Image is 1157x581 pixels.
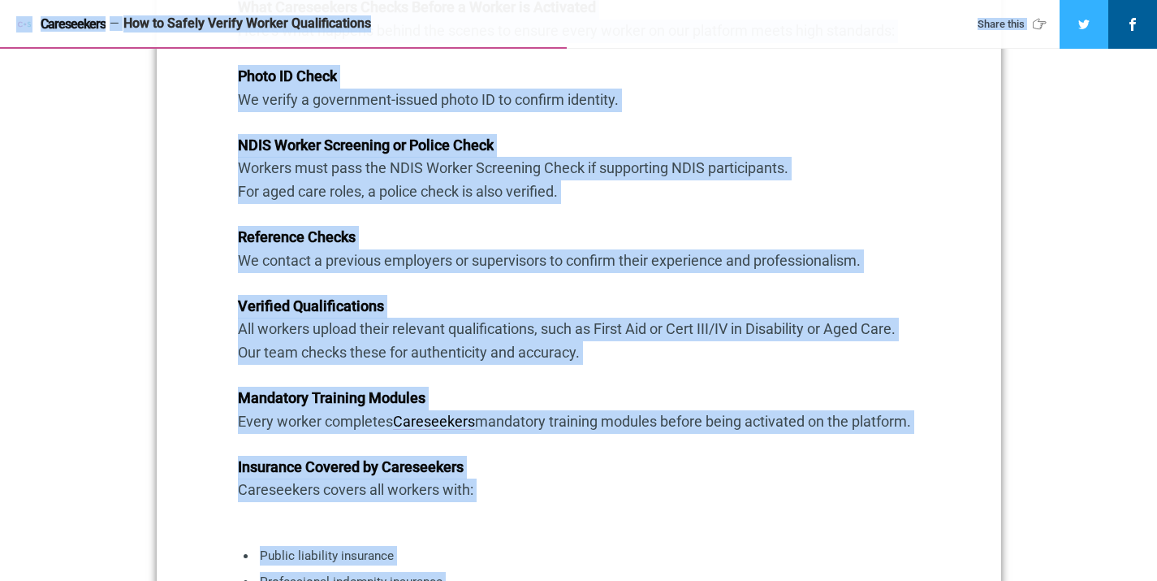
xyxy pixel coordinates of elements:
strong: Verified Qualifications [238,297,384,314]
p: Every worker completes mandatory training modules before being activated on the platform. [238,387,920,434]
strong: Reference Checks [238,228,356,245]
p: All workers upload their relevant qualifications, such as First Aid or Cert III/IV in Disability ... [238,295,920,365]
strong: Insurance Covered by Careseekers [238,458,464,475]
p: We verify a government-issued photo ID to confirm identity. [238,65,920,112]
p: Careseekers covers all workers with: [238,456,920,503]
p: Workers must pass the NDIS Worker Screening Check if supporting NDIS participants. For aged care ... [238,134,920,204]
div: Share this [978,17,1051,32]
a: Careseekers [393,413,475,430]
span: Careseekers [41,17,106,32]
strong: Mandatory Training Modules [238,389,425,406]
p: We contact a previous employers or supervisors to confirm their experience and professionalism. [238,226,920,273]
strong: Photo ID Check [238,67,337,85]
p: Public liability insurance [260,546,897,566]
span: — [110,18,119,30]
div: How to Safely Verify Worker Qualifications [123,15,955,33]
img: Careseekers icon [16,16,32,33]
a: Careseekers [16,16,106,33]
strong: NDIS Worker Screening or Police Check [238,137,494,154]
